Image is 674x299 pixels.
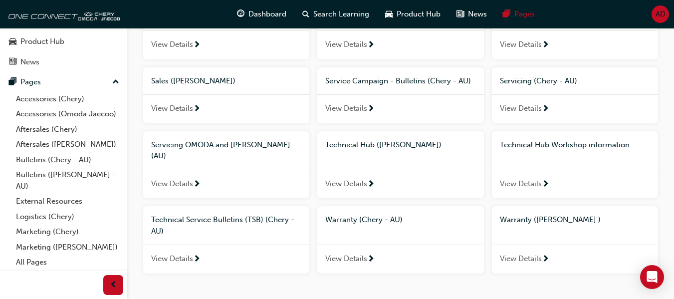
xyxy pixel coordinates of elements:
a: Bulletins ([PERSON_NAME] - AU) [12,167,123,194]
a: Marketing ([PERSON_NAME]) [12,240,123,255]
span: next-icon [367,105,375,114]
span: View Details [500,178,542,190]
span: View Details [500,103,542,114]
span: prev-icon [110,279,117,292]
span: next-icon [193,105,201,114]
a: Service Campaign - Bulletins (Chery - AU)View Details [317,67,483,123]
span: AD [656,8,666,20]
div: Open Intercom Messenger [640,265,664,289]
span: View Details [500,253,542,265]
span: View Details [151,253,193,265]
a: search-iconSearch Learning [294,4,377,24]
span: Warranty (Chery - AU) [325,215,403,224]
span: Pages [514,8,535,20]
span: Search Learning [313,8,369,20]
a: Privacy PolicyView Details [317,3,483,59]
span: next-icon [542,41,549,50]
span: up-icon [112,76,119,89]
a: car-iconProduct Hub [377,4,449,24]
a: All Pages [12,255,123,270]
div: News [20,56,39,68]
span: next-icon [193,180,201,189]
span: View Details [151,178,193,190]
span: View Details [325,253,367,265]
a: Policies and Standards (Chery -AU)View Details [143,3,309,59]
span: Servicing (Chery - AU) [500,76,577,85]
span: View Details [500,39,542,50]
a: Warranty (Chery - AU)View Details [317,206,483,274]
span: Technical Hub ([PERSON_NAME]) [325,140,442,149]
a: Warranty ([PERSON_NAME] )View Details [492,206,658,274]
span: next-icon [367,180,375,189]
a: Technical Hub Workshop informationView Details [492,131,658,199]
span: Technical Service Bulletins (TSB) (Chery - AU) [151,215,294,236]
span: Servicing OMODA and [PERSON_NAME]- (AU) [151,140,294,161]
span: news-icon [9,58,16,67]
a: Aftersales (Chery) [12,122,123,137]
a: news-iconNews [449,4,495,24]
a: Accessories (Chery) [12,91,123,107]
a: Aftersales ([PERSON_NAME]) [12,137,123,152]
span: News [468,8,487,20]
button: Pages [4,73,123,91]
span: Warranty ([PERSON_NAME] ) [500,215,601,224]
span: Sales ([PERSON_NAME]) [151,76,235,85]
span: next-icon [367,255,375,264]
span: car-icon [385,8,393,20]
a: Technical Service Bulletins (TSB) (Chery - AU)View Details [143,206,309,274]
a: Marketing (Chery) [12,224,123,240]
img: oneconnect [5,4,120,24]
span: car-icon [9,37,16,46]
span: next-icon [542,255,549,264]
a: Servicing (Chery - AU)View Details [492,67,658,123]
span: Product Hub [397,8,441,20]
span: Dashboard [248,8,286,20]
span: pages-icon [503,8,510,20]
span: search-icon [302,8,309,20]
div: Pages [20,76,41,88]
a: News [4,53,123,71]
button: AD [652,5,669,23]
span: guage-icon [237,8,244,20]
span: View Details [151,103,193,114]
div: Product Hub [20,36,64,47]
span: next-icon [193,255,201,264]
a: Accessories (Omoda Jaecoo) [12,106,123,122]
a: Sales ([PERSON_NAME])View Details [143,67,309,123]
a: Recall Campaign - Bulletins (Chery AU)View Details [492,3,658,59]
span: Technical Hub Workshop information [500,140,630,149]
a: pages-iconPages [495,4,543,24]
a: Product Hub [4,32,123,51]
span: View Details [325,39,367,50]
span: next-icon [367,41,375,50]
a: Servicing OMODA and [PERSON_NAME]- (AU)View Details [143,131,309,199]
a: Logistics (Chery) [12,209,123,225]
a: Bulletins (Chery - AU) [12,152,123,168]
span: news-icon [456,8,464,20]
a: External Resources [12,194,123,209]
a: guage-iconDashboard [229,4,294,24]
span: View Details [325,103,367,114]
span: next-icon [542,180,549,189]
span: Service Campaign - Bulletins (Chery - AU) [325,76,471,85]
span: View Details [151,39,193,50]
span: next-icon [193,41,201,50]
a: Technical Hub ([PERSON_NAME])View Details [317,131,483,199]
span: pages-icon [9,78,16,87]
span: View Details [325,178,367,190]
span: next-icon [542,105,549,114]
